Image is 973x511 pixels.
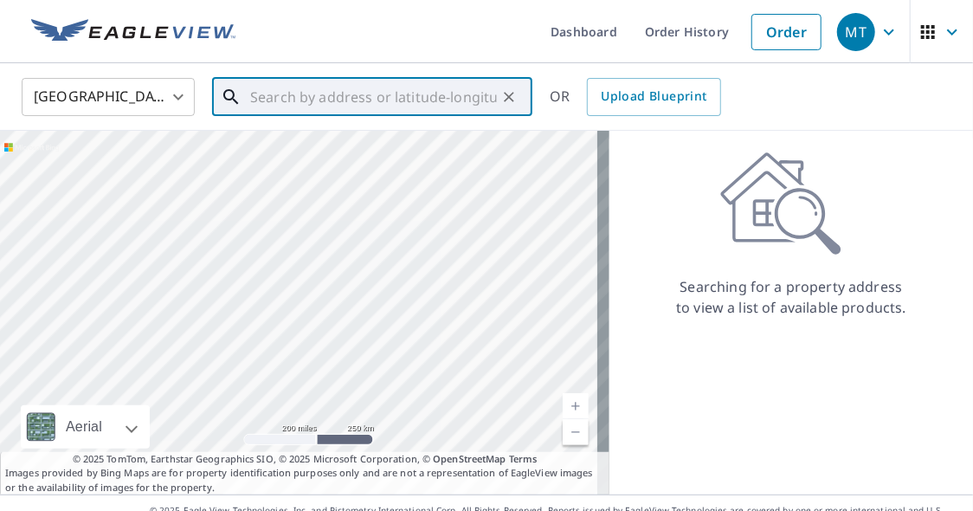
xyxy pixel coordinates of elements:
div: [GEOGRAPHIC_DATA] [22,73,195,121]
a: Terms [509,452,538,465]
a: OpenStreetMap [433,452,506,465]
input: Search by address or latitude-longitude [250,73,497,121]
a: Current Level 5, Zoom In [563,393,589,419]
p: Searching for a property address to view a list of available products. [675,276,907,318]
button: Clear [497,85,521,109]
div: Aerial [61,405,107,449]
a: Current Level 5, Zoom Out [563,419,589,445]
a: Upload Blueprint [587,78,720,116]
a: Order [751,14,822,50]
span: Upload Blueprint [601,86,706,107]
img: EV Logo [31,19,235,45]
div: MT [837,13,875,51]
div: OR [550,78,721,116]
div: Aerial [21,405,150,449]
span: © 2025 TomTom, Earthstar Geographics SIO, © 2025 Microsoft Corporation, © [73,452,538,467]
